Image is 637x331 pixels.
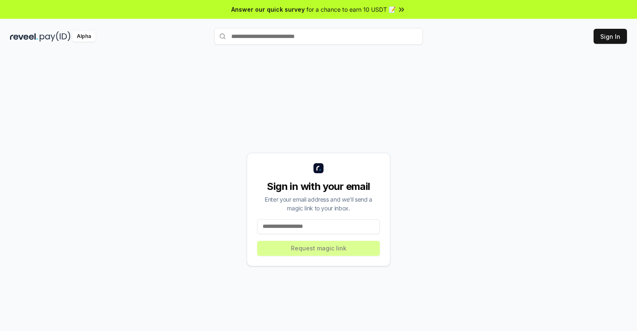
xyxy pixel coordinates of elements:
[594,29,627,44] button: Sign In
[313,163,324,173] img: logo_small
[257,195,380,212] div: Enter your email address and we’ll send a magic link to your inbox.
[40,31,71,42] img: pay_id
[306,5,396,14] span: for a chance to earn 10 USDT 📝
[231,5,305,14] span: Answer our quick survey
[257,180,380,193] div: Sign in with your email
[10,31,38,42] img: reveel_dark
[72,31,96,42] div: Alpha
